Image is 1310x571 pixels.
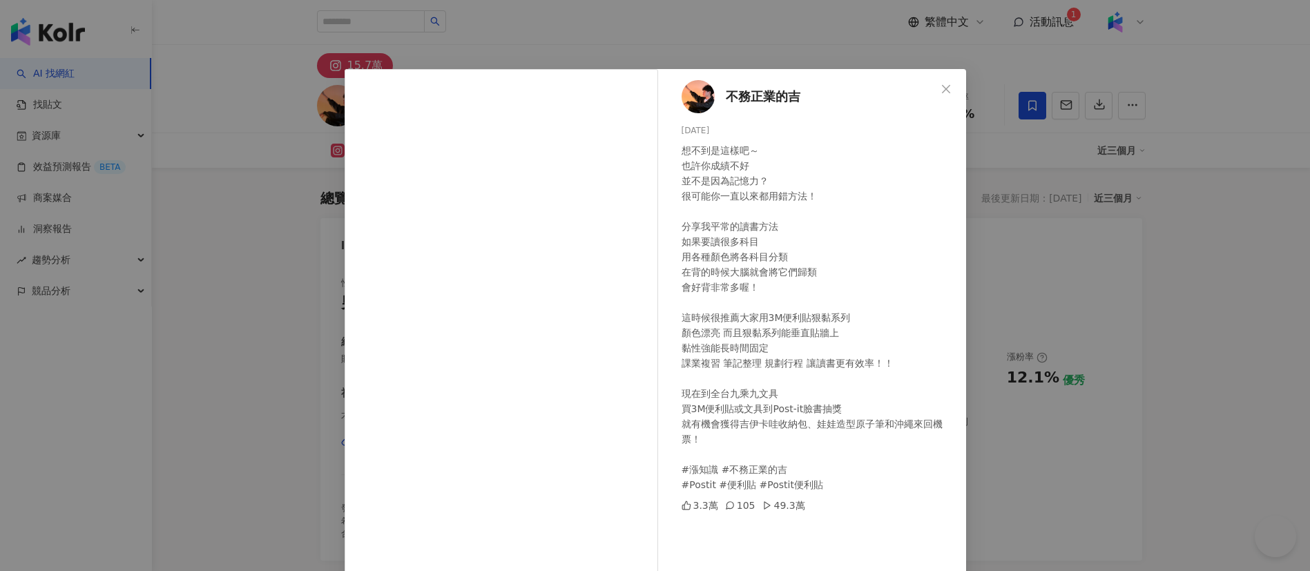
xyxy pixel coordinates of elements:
div: 3.3萬 [682,498,718,513]
a: KOL Avatar不務正業的吉 [682,80,936,113]
span: 不務正業的吉 [726,87,800,106]
img: KOL Avatar [682,80,715,113]
div: 想不到是這樣吧～ 也許你成績不好 並不是因為記憶力？ 很可能你一直以來都用錯方法！ 分享我平常的讀書方法 如果要讀很多科目 用各種顏色將各科目分類 在背的時候大腦就會將它們歸類 會好背非常多喔！... [682,143,955,492]
div: [DATE] [682,124,955,137]
div: 49.3萬 [762,498,805,513]
div: 105 [725,498,755,513]
button: Close [932,75,960,103]
span: close [941,84,952,95]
